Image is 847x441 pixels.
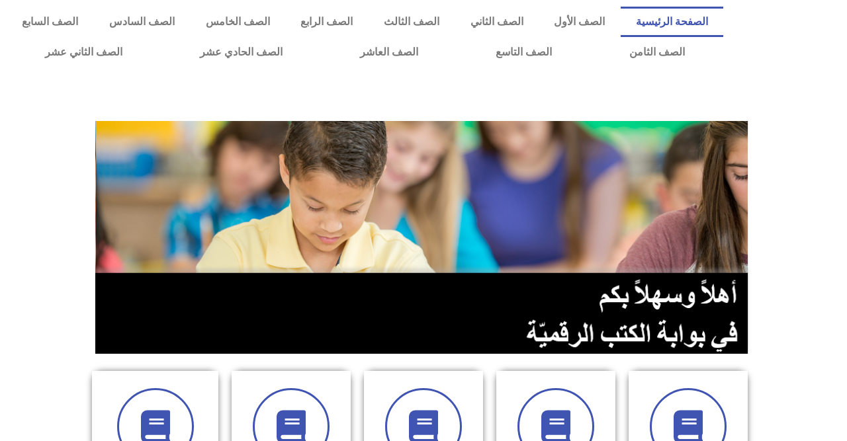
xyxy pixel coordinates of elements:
a: الصف الرابع [285,7,369,37]
a: الصف الخامس [190,7,285,37]
a: الصف السابع [7,7,94,37]
a: الصف الأول [539,7,621,37]
a: الصف الثاني عشر [7,37,161,67]
a: الصف الثاني [455,7,539,37]
a: الصف التاسع [457,37,591,67]
a: الصف العاشر [322,37,457,67]
a: الصف الحادي عشر [161,37,322,67]
a: الصف الثالث [369,7,455,37]
a: الصف الثامن [591,37,724,67]
a: الصفحة الرئيسية [621,7,724,37]
a: الصف السادس [94,7,191,37]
